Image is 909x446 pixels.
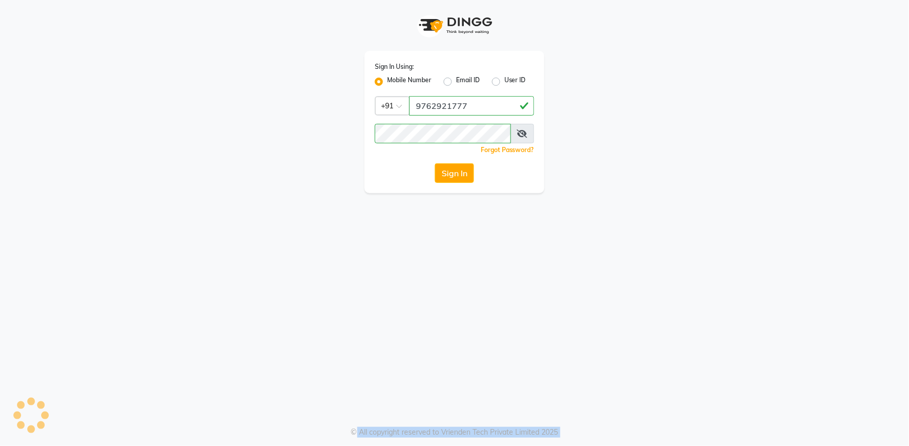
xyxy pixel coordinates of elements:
label: Mobile Number [387,76,431,88]
label: Email ID [456,76,480,88]
label: User ID [504,76,526,88]
input: Username [409,96,534,116]
input: Username [375,124,511,143]
button: Sign In [435,163,474,183]
img: logo1.svg [413,10,496,41]
label: Sign In Using: [375,62,414,71]
a: Forgot Password? [481,146,534,154]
